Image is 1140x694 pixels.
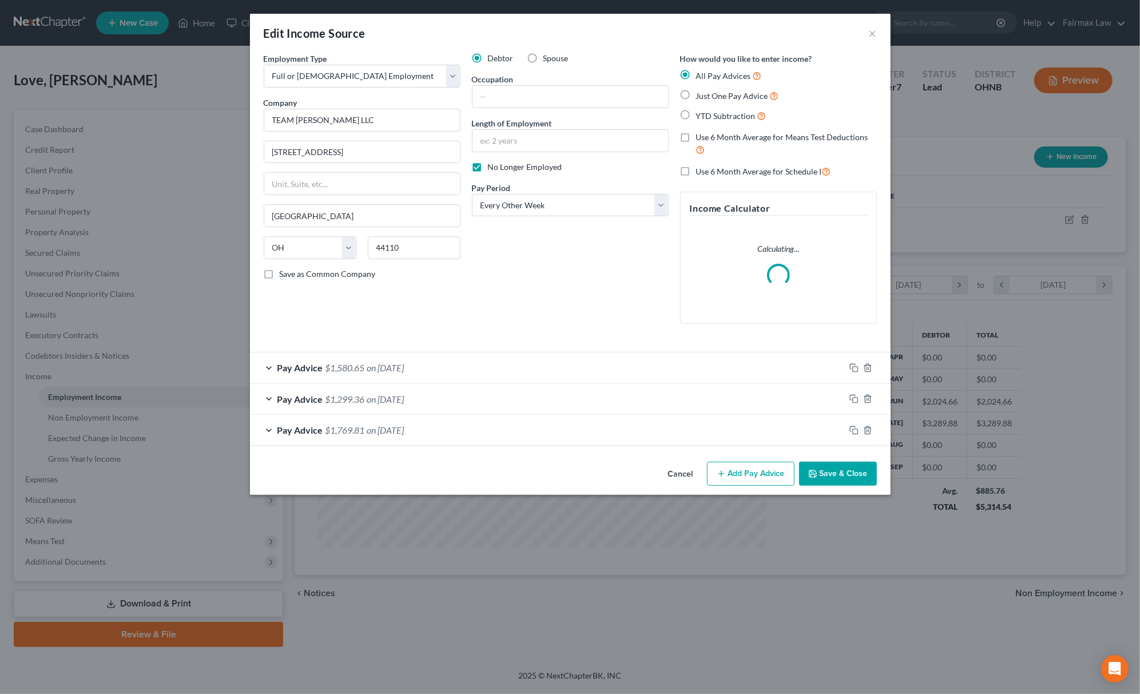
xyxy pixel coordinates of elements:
[690,243,867,255] p: Calculating...
[690,201,867,216] h5: Income Calculator
[367,394,404,404] span: on [DATE]
[696,71,751,81] span: All Pay Advices
[367,362,404,373] span: on [DATE]
[1101,655,1129,683] div: Open Intercom Messenger
[472,86,668,108] input: --
[280,269,376,279] span: Save as Common Company
[659,463,702,486] button: Cancel
[367,425,404,435] span: on [DATE]
[277,394,323,404] span: Pay Advice
[543,53,569,63] span: Spouse
[472,130,668,152] input: ex: 2 years
[264,173,460,195] input: Unit, Suite, etc...
[488,162,562,172] span: No Longer Employed
[325,362,365,373] span: $1,580.65
[264,54,327,64] span: Employment Type
[368,236,460,259] input: Enter zip...
[707,462,795,486] button: Add Pay Advice
[869,26,877,40] button: ×
[264,25,366,41] div: Edit Income Source
[696,166,822,176] span: Use 6 Month Average for Schedule I
[472,117,552,129] label: Length of Employment
[264,98,297,108] span: Company
[325,425,365,435] span: $1,769.81
[696,91,768,101] span: Just One Pay Advice
[325,394,365,404] span: $1,299.36
[264,205,460,227] input: Enter city...
[472,73,514,85] label: Occupation
[488,53,514,63] span: Debtor
[696,111,756,121] span: YTD Subtraction
[277,362,323,373] span: Pay Advice
[277,425,323,435] span: Pay Advice
[264,141,460,163] input: Enter address...
[264,109,460,132] input: Search company by name...
[472,183,511,193] span: Pay Period
[696,132,868,142] span: Use 6 Month Average for Means Test Deductions
[680,53,812,65] label: How would you like to enter income?
[799,462,877,486] button: Save & Close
